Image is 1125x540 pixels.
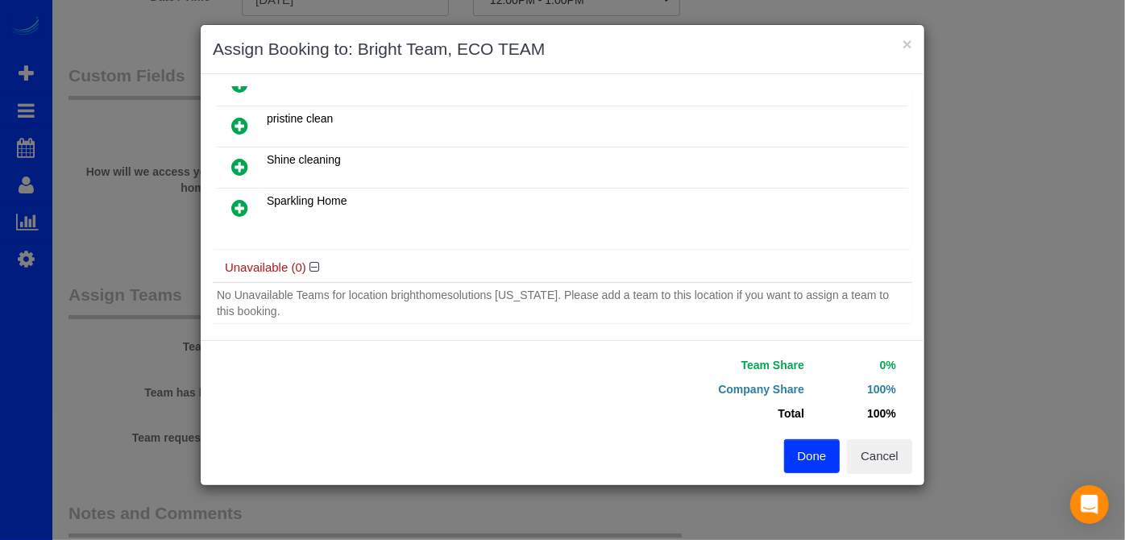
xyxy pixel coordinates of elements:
div: Open Intercom Messenger [1070,485,1109,524]
td: Total [575,401,808,426]
span: No Unavailable Teams for location brighthomesolutions [US_STATE]. Please add a team to this locat... [217,289,889,318]
span: Shine cleaning [267,153,341,166]
td: Team Share [575,353,808,377]
td: 100% [808,377,900,401]
span: Sparkling Home [267,194,347,207]
td: Company Share [575,377,808,401]
button: Cancel [847,439,912,473]
span: pristine clean [267,112,334,125]
button: × [903,35,912,52]
td: 100% [808,401,900,426]
button: Done [784,439,841,473]
td: 0% [808,353,900,377]
h4: Unavailable (0) [225,261,900,275]
h3: Assign Booking to: Bright Team, ECO TEAM [213,37,912,61]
